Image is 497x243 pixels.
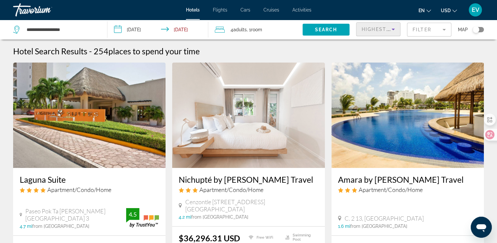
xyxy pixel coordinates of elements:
span: Apartment/Condo/Home [199,186,263,193]
span: Apartment/Condo/Home [47,186,111,193]
span: Paseo Pok Ta [PERSON_NAME][GEOGRAPHIC_DATA] 3 [25,207,126,222]
a: Cruises [263,7,279,13]
li: Swimming Pool [282,233,318,242]
span: Adults [233,27,247,32]
span: Apartment/Condo/Home [359,186,423,193]
a: Hotels [186,7,200,13]
button: Filter [407,22,451,37]
a: Laguna Suite [20,175,159,184]
span: - [89,46,92,56]
span: places to spend your time [108,46,200,56]
span: from [GEOGRAPHIC_DATA] [350,224,407,229]
div: 4.5 [126,210,139,218]
div: 3 star Apartment [179,186,318,193]
span: from [GEOGRAPHIC_DATA] [191,214,248,220]
span: 4.7 mi [20,224,32,229]
a: Nichupté by [PERSON_NAME] Travel [179,175,318,184]
span: 4.2 mi [179,214,191,220]
button: Search [303,24,350,36]
span: en [418,8,425,13]
a: Amara by [PERSON_NAME] Travel [338,175,477,184]
span: Highest Price [362,27,405,32]
span: 1.6 mi [338,224,350,229]
span: EV [472,7,479,13]
span: , 1 [247,25,262,34]
img: Hotel image [331,63,484,168]
a: Cars [240,7,250,13]
img: Hotel image [172,63,325,168]
iframe: Az üzenetküldési ablak megnyitására szolgáló gomb [471,217,492,238]
span: from [GEOGRAPHIC_DATA] [32,224,89,229]
button: Travelers: 4 adults, 0 children [208,20,303,40]
button: User Menu [467,3,484,17]
span: Search [315,27,337,32]
ins: $36,296.31 USD [179,233,240,243]
button: Toggle map [468,27,484,33]
a: Activities [292,7,311,13]
h1: Hotel Search Results [13,46,87,56]
img: trustyou-badge.svg [126,208,159,228]
span: Map [458,25,468,34]
mat-select: Sort by [362,25,395,33]
div: 3 star Apartment [338,186,477,193]
button: Change language [418,6,431,15]
span: Room [251,27,262,32]
button: Check-in date: Oct 7, 2025 Check-out date: Oct 13, 2025 [107,20,208,40]
span: Cenzontle [STREET_ADDRESS] [GEOGRAPHIC_DATA] [185,198,318,213]
div: 4 star Apartment [20,186,159,193]
h2: 254 [94,46,200,56]
span: USD [441,8,451,13]
span: C. 2 13, [GEOGRAPHIC_DATA] [345,215,424,222]
a: Travorium [13,1,79,18]
li: Free WiFi [245,233,282,242]
button: Change currency [441,6,457,15]
img: Hotel image [13,63,166,168]
a: Flights [213,7,227,13]
span: 4 [231,25,247,34]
